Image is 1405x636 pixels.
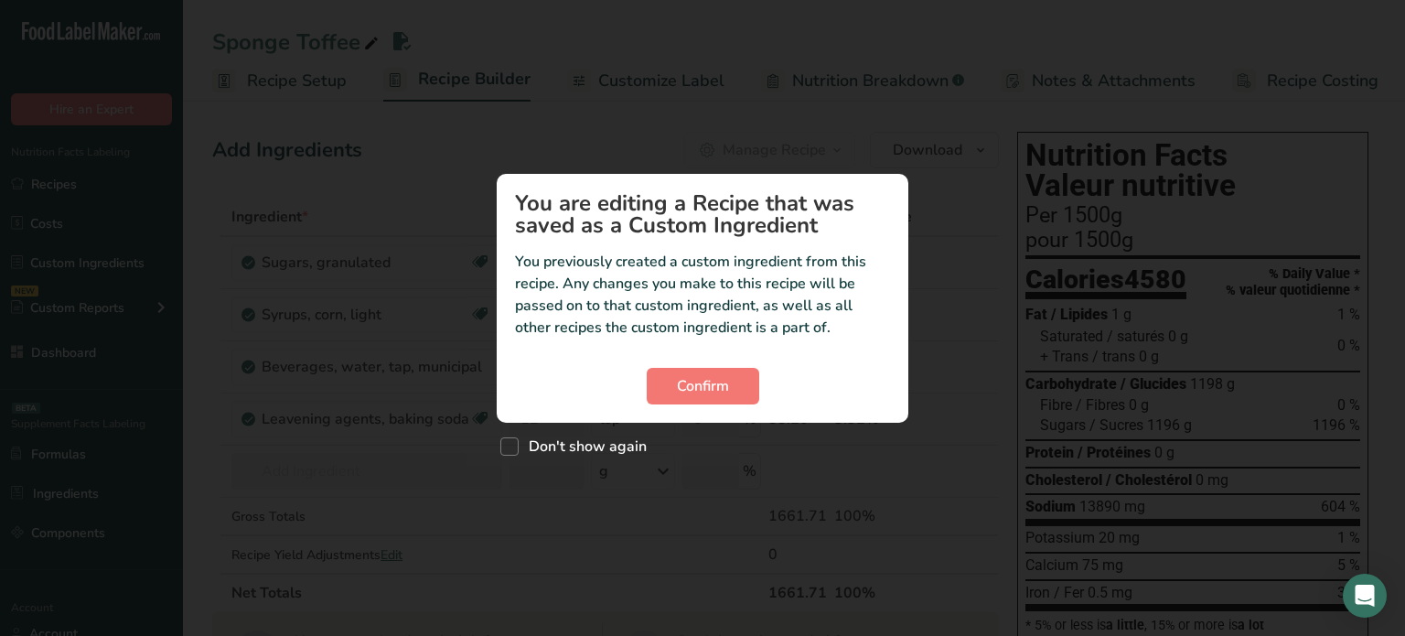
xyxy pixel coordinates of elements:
[519,437,647,456] span: Don't show again
[1343,574,1387,618] div: Open Intercom Messenger
[677,375,729,397] span: Confirm
[647,368,759,404] button: Confirm
[515,251,890,339] p: You previously created a custom ingredient from this recipe. Any changes you make to this recipe ...
[515,192,890,236] h1: You are editing a Recipe that was saved as a Custom Ingredient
